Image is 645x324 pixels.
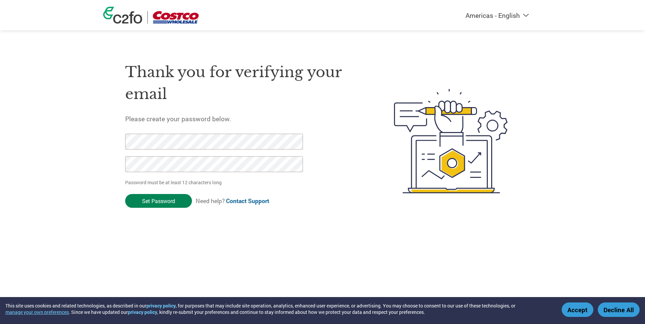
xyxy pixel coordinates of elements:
img: Costco [153,11,199,24]
img: create-password [382,52,520,230]
button: Decline All [598,302,640,317]
input: Set Password [125,194,192,208]
button: Accept [562,302,593,317]
p: Password must be at least 12 characters long [125,179,305,186]
a: Contact Support [226,197,269,205]
h5: Please create your password below. [125,115,362,123]
h1: Thank you for verifying your email [125,61,362,105]
span: Need help? [196,197,269,205]
a: privacy policy [128,309,157,315]
a: privacy policy [146,302,176,309]
div: This site uses cookies and related technologies, as described in our , for purposes that may incl... [5,302,552,315]
img: c2fo logo [103,7,142,24]
button: manage your own preferences [5,309,69,315]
